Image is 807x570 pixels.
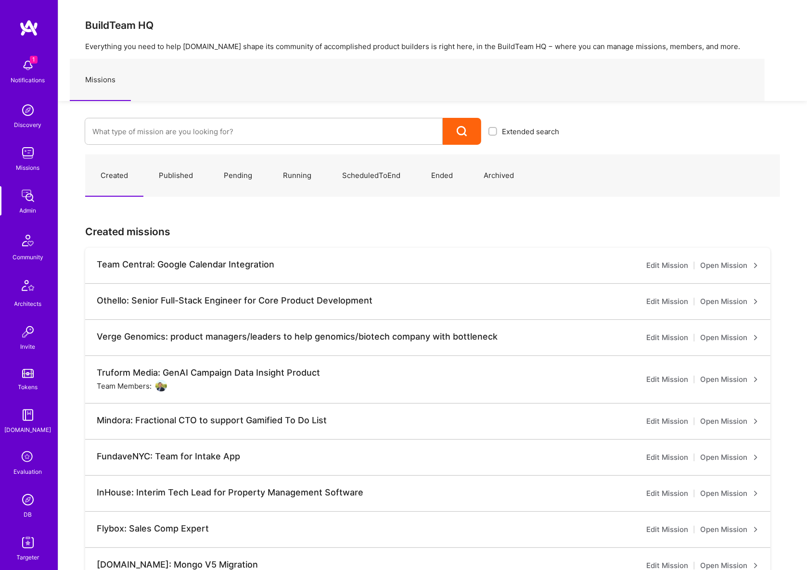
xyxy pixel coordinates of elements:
a: Open Mission [700,452,759,463]
div: Flybox: Sales Comp Expert [97,523,209,534]
div: Invite [21,342,36,352]
div: Truform Media: GenAI Campaign Data Insight Product [97,367,320,378]
a: Edit Mission [646,488,688,499]
div: Evaluation [14,467,42,477]
div: FundaveNYC: Team for Intake App [97,451,240,462]
i: icon ArrowRight [753,335,759,341]
i: icon ArrowRight [753,455,759,460]
img: discovery [18,101,38,120]
p: Everything you need to help [DOMAIN_NAME] shape its community of accomplished product builders is... [85,41,780,51]
img: Architects [16,276,39,299]
a: Edit Mission [646,452,688,463]
a: Edit Mission [646,296,688,307]
a: Created [85,155,143,197]
a: Published [143,155,208,197]
div: Tokens [18,382,38,392]
h3: Created missions [85,226,780,238]
img: tokens [22,369,34,378]
div: DB [24,509,32,519]
div: Notifications [11,75,45,85]
i: icon ArrowRight [753,491,759,496]
img: Community [16,229,39,252]
i: icon ArrowRight [753,299,759,304]
a: Ended [416,155,468,197]
img: Admin Search [18,490,38,509]
a: Open Mission [700,296,759,307]
a: Open Mission [700,260,759,271]
div: Admin [20,205,37,215]
i: icon ArrowRight [753,377,759,382]
a: Pending [208,155,268,197]
a: Archived [468,155,529,197]
img: logo [19,19,38,37]
input: What type of mission are you looking for? [92,119,435,144]
i: icon ArrowRight [753,563,759,569]
div: Othello: Senior Full-Stack Engineer for Core Product Development [97,295,372,306]
a: Edit Mission [646,260,688,271]
i: icon SelectionTeam [19,448,37,467]
div: Team Central: Google Calendar Integration [97,259,274,270]
div: [DOMAIN_NAME]: Mongo V5 Migration [97,559,258,570]
i: icon ArrowRight [753,418,759,424]
a: Missions [70,59,131,101]
a: Edit Mission [646,416,688,427]
div: InHouse: Interim Tech Lead for Property Management Software [97,487,363,498]
i: icon ArrowRight [753,527,759,532]
span: Extended search [502,127,559,137]
a: Running [268,155,327,197]
div: Mindora: Fractional CTO to support Gamified To Do List [97,415,327,426]
a: Edit Mission [646,374,688,385]
a: Edit Mission [646,524,688,535]
img: guide book [18,405,38,425]
i: icon ArrowRight [753,263,759,268]
a: Open Mission [700,416,759,427]
div: Verge Genomics: product managers/leaders to help genomics/biotech company with bottleneck [97,331,498,342]
a: Open Mission [700,374,759,385]
span: 1 [30,56,38,63]
div: [DOMAIN_NAME] [5,425,51,435]
img: bell [18,56,38,75]
img: Skill Targeter [18,533,38,552]
a: Open Mission [700,488,759,499]
div: Architects [14,299,42,309]
div: Team Members: [97,380,167,392]
a: Open Mission [700,524,759,535]
img: teamwork [18,143,38,163]
i: icon Search [457,126,468,137]
div: Discovery [14,120,42,130]
img: Invite [18,322,38,342]
div: Targeter [17,552,39,562]
h3: BuildTeam HQ [85,19,780,31]
img: User Avatar [155,380,167,392]
div: Community [13,252,43,262]
div: Missions [16,163,40,173]
a: Edit Mission [646,332,688,343]
img: admin teamwork [18,186,38,205]
a: Open Mission [700,332,759,343]
a: ScheduledToEnd [327,155,416,197]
